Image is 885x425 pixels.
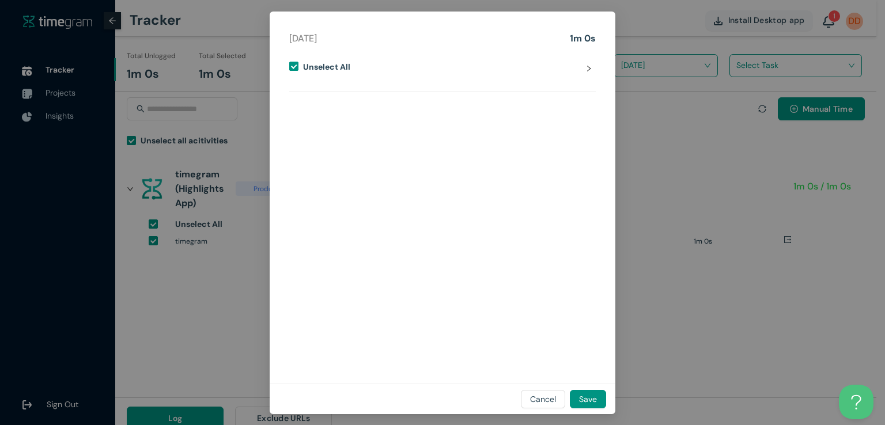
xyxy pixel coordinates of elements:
[839,385,873,419] iframe: Toggle Customer Support
[521,390,565,408] button: Cancel
[579,393,597,405] span: Save
[303,60,350,73] h1: Unselect All
[530,393,556,405] span: Cancel
[570,390,606,408] button: Save
[289,31,317,45] h1: [DATE]
[570,31,596,45] h1: 1m 0s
